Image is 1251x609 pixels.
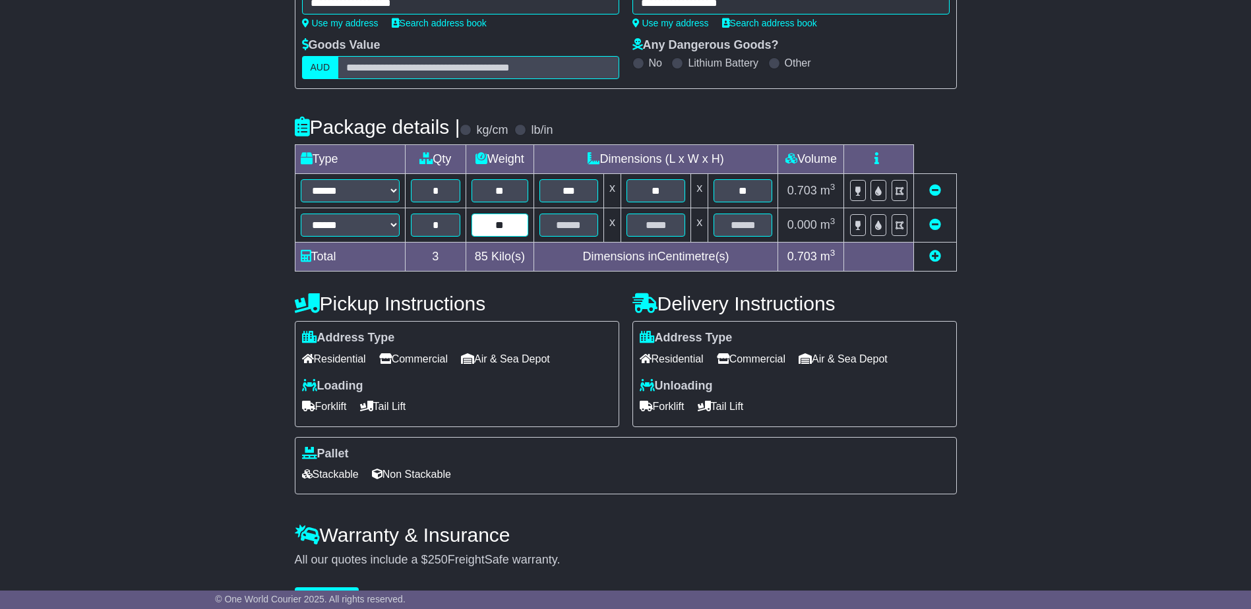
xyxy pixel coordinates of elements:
[698,396,744,417] span: Tail Lift
[691,174,708,208] td: x
[830,182,836,192] sup: 3
[372,464,451,484] span: Non Stackable
[302,349,366,369] span: Residential
[302,18,379,28] a: Use my address
[428,553,448,566] span: 250
[691,208,708,243] td: x
[295,145,405,174] td: Type
[820,218,836,231] span: m
[466,243,534,272] td: Kilo(s)
[405,243,466,272] td: 3
[405,145,466,174] td: Qty
[534,243,778,272] td: Dimensions in Centimetre(s)
[649,57,662,69] label: No
[475,250,488,263] span: 85
[295,116,460,138] h4: Package details |
[929,184,941,197] a: Remove this item
[632,18,709,28] a: Use my address
[302,447,349,461] label: Pallet
[640,379,713,393] label: Unloading
[830,248,836,258] sup: 3
[360,396,406,417] span: Tail Lift
[640,396,685,417] span: Forklift
[632,293,957,314] h4: Delivery Instructions
[787,250,817,263] span: 0.703
[632,38,779,53] label: Any Dangerous Goods?
[466,145,534,174] td: Weight
[640,349,704,369] span: Residential
[603,208,621,243] td: x
[799,349,888,369] span: Air & Sea Depot
[302,379,363,393] label: Loading
[302,464,359,484] span: Stackable
[830,216,836,226] sup: 3
[215,594,406,604] span: © One World Courier 2025. All rights reserved.
[302,331,395,345] label: Address Type
[785,57,811,69] label: Other
[461,349,550,369] span: Air & Sea Depot
[929,250,941,263] a: Add new item
[295,243,405,272] td: Total
[392,18,487,28] a: Search address book
[302,38,381,53] label: Goods Value
[929,218,941,231] a: Remove this item
[640,331,733,345] label: Address Type
[787,218,817,231] span: 0.000
[531,123,553,138] label: lb/in
[379,349,448,369] span: Commercial
[688,57,758,69] label: Lithium Battery
[820,184,836,197] span: m
[295,524,957,546] h4: Warranty & Insurance
[302,396,347,417] span: Forklift
[603,174,621,208] td: x
[778,145,844,174] td: Volume
[717,349,785,369] span: Commercial
[722,18,817,28] a: Search address book
[787,184,817,197] span: 0.703
[302,56,339,79] label: AUD
[534,145,778,174] td: Dimensions (L x W x H)
[820,250,836,263] span: m
[295,293,619,314] h4: Pickup Instructions
[476,123,508,138] label: kg/cm
[295,553,957,567] div: All our quotes include a $ FreightSafe warranty.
